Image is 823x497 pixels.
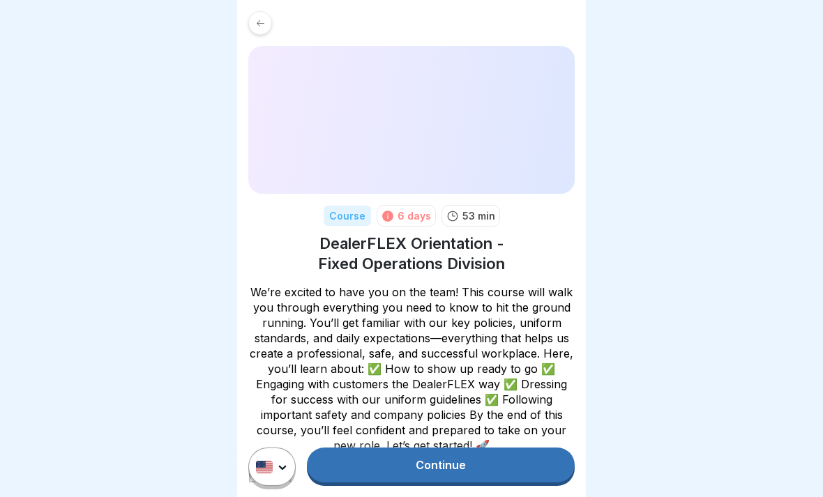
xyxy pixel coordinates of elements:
p: 53 min [462,208,495,223]
div: Course [324,206,371,226]
div: 6 days [398,208,431,223]
img: us.svg [256,461,273,473]
h1: DealerFLEX Orientation - Fixed Operations Division [248,234,575,273]
p: We’re excited to have you on the team! This course will walk you through everything you need to k... [248,284,575,453]
a: Continue [307,448,575,482]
